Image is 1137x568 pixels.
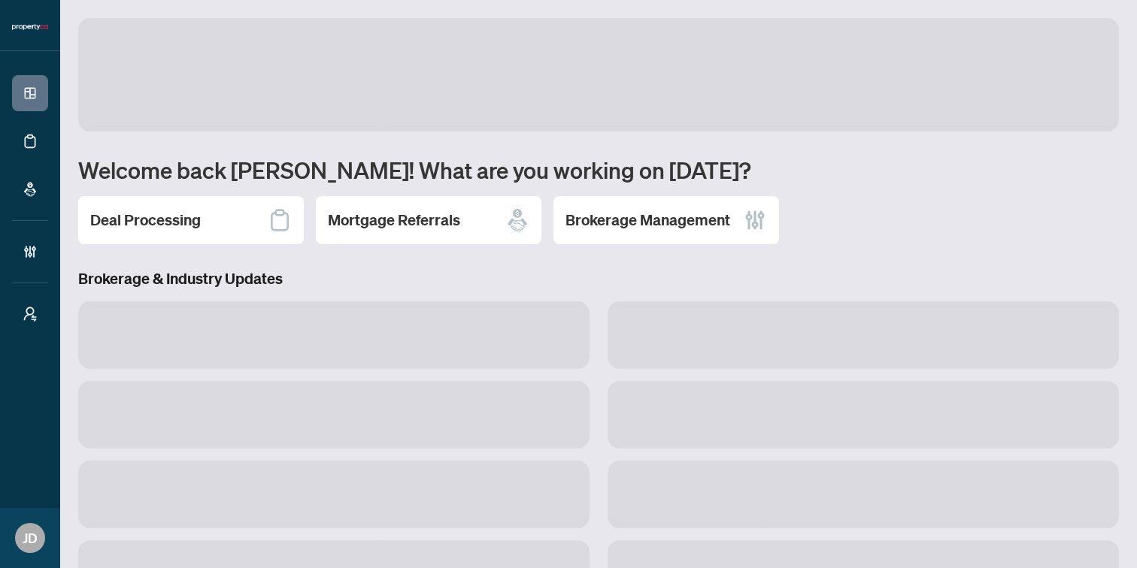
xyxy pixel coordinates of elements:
img: logo [12,23,48,32]
h1: Welcome back [PERSON_NAME]! What are you working on [DATE]? [78,156,1119,184]
h2: Deal Processing [90,210,201,231]
span: user-switch [23,307,38,322]
h2: Brokerage Management [565,210,730,231]
h3: Brokerage & Industry Updates [78,268,1119,289]
h2: Mortgage Referrals [328,210,460,231]
span: JD [23,527,38,548]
